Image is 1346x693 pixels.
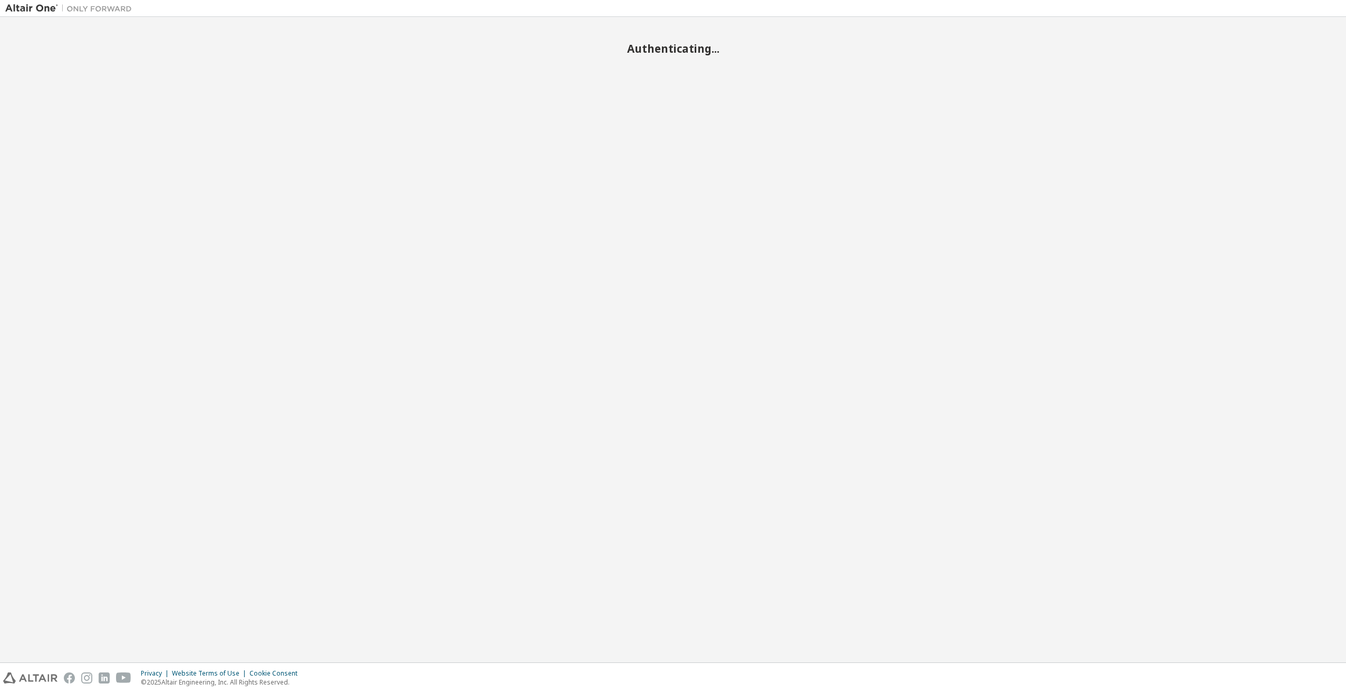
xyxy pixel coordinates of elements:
div: Website Terms of Use [172,669,249,678]
p: © 2025 Altair Engineering, Inc. All Rights Reserved. [141,678,304,687]
img: facebook.svg [64,672,75,684]
div: Cookie Consent [249,669,304,678]
img: youtube.svg [116,672,131,684]
img: altair_logo.svg [3,672,57,684]
h2: Authenticating... [5,42,1341,55]
img: linkedin.svg [99,672,110,684]
img: Altair One [5,3,137,14]
img: instagram.svg [81,672,92,684]
div: Privacy [141,669,172,678]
